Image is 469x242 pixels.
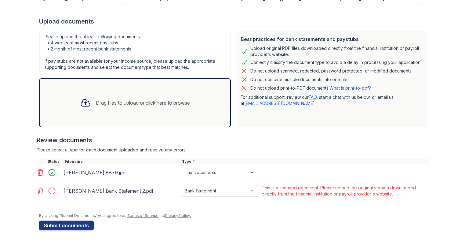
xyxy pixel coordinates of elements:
a: What is print-to-pdf? [329,85,371,91]
a: FAQ [309,95,317,100]
p: Do not upload print-to-PDF documents. [250,85,371,91]
p: For additional support, review our , start a chat with us below, or email us at [241,94,423,106]
div: [PERSON_NAME] Bank Statement 2.pdf [64,186,178,196]
div: Best practices for bank statements and paystubs [241,35,423,43]
div: This is a scanned document. Please upload the original version downloaded directly from the finan... [262,185,429,197]
div: Type [181,159,430,164]
div: Correctly classify the document type to avoid a delay in processing your application. [250,59,421,66]
div: Filename [64,159,181,164]
div: [PERSON_NAME] 8879.jpg [64,168,178,177]
a: [EMAIL_ADDRESS][DOMAIN_NAME] [244,101,315,106]
div: By clicking "Submit Documents," you agree to our and [39,213,430,218]
div: Please upload the at least following documents: • 4 weeks of most recent paystubs • 2 month of mo... [39,31,231,73]
div: Upload original PDF files downloaded directly from the financial institution or payroll provider’... [250,45,423,58]
div: Drag files to upload or click here to browse [96,99,190,106]
div: Status [46,159,64,164]
a: Privacy Policy. [165,213,191,218]
a: Terms of Service [127,213,158,218]
button: Submit documents [39,221,94,230]
div: Please select a type for each document uploaded and resolve any errors. [37,147,430,153]
div: Do not combine multiple documents into one file. [250,76,348,83]
div: Upload documents [39,17,430,26]
div: Do not upload scanned, redacted, password protected, or modified documents. [250,67,413,75]
div: Review documents [37,136,430,144]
